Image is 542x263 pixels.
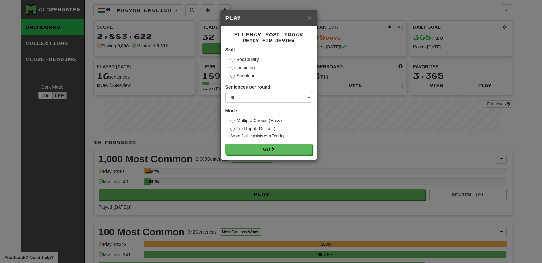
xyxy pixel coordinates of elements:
[230,74,235,78] input: Speaking
[308,14,312,21] button: Close
[225,84,272,90] label: Sentences per round:
[225,38,312,43] small: Ready for Review
[230,64,255,71] label: Listening
[230,125,276,132] label: Text Input (Difficult)
[225,15,312,21] h5: Play
[230,119,235,123] input: Multiple Choice (Easy)
[308,14,312,21] span: ×
[230,72,255,79] label: Speaking
[225,47,236,52] strong: Skill:
[225,144,312,155] button: Go
[230,127,235,131] input: Text Input (Difficult)
[230,133,312,139] small: Score 2x the points with Text Input !
[230,117,282,124] label: Multiple Choice (Easy)
[230,56,259,63] label: Vocabulary
[230,58,235,62] input: Vocabulary
[225,108,239,113] strong: Mode:
[234,32,303,37] span: Fluency Fast Track
[230,66,235,70] input: Listening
